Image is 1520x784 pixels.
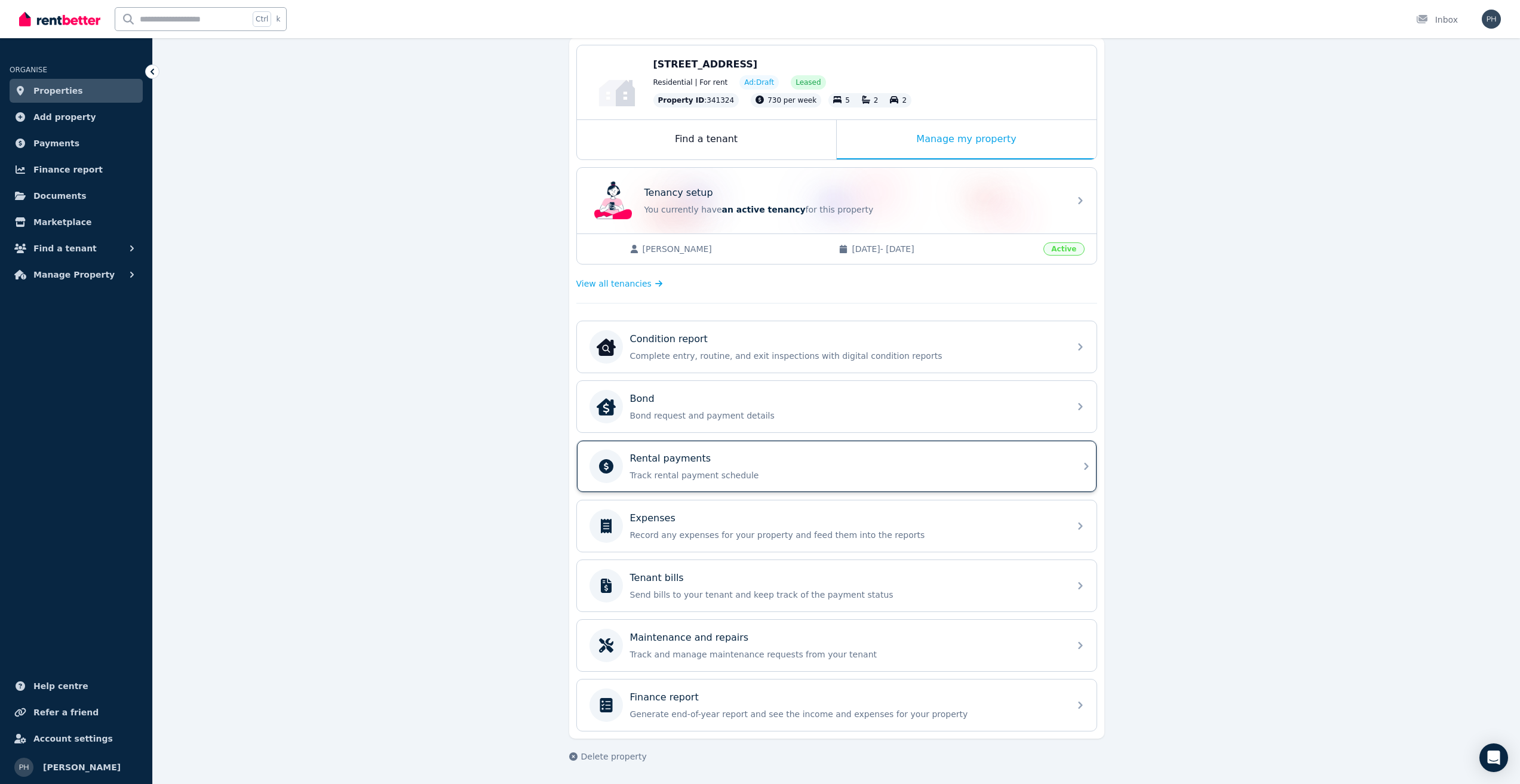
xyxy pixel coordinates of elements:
p: Finance report [630,690,699,705]
button: Manage Property [10,263,143,287]
span: Delete property [581,751,647,763]
div: Inbox [1416,14,1458,26]
p: Bond [630,392,655,406]
span: [PERSON_NAME] [43,760,121,774]
span: an active tenancy [722,205,806,214]
p: Record any expenses for your property and feed them into the reports [630,529,1063,541]
a: BondBondBond request and payment details [577,381,1097,432]
p: Send bills to your tenant and keep track of the payment status [630,589,1063,601]
button: Delete property [569,751,647,763]
span: Marketplace [33,215,91,229]
p: Tenant bills [630,571,684,585]
a: Add property [10,105,143,129]
a: Tenant billsSend bills to your tenant and keep track of the payment status [577,560,1097,611]
a: Maintenance and repairsTrack and manage maintenance requests from your tenant [577,620,1097,671]
a: Marketplace [10,210,143,234]
img: Adam Hanlin [14,758,33,777]
span: ORGANISE [10,66,47,74]
div: Manage my property [837,120,1097,159]
p: Condition report [630,332,708,346]
p: Bond request and payment details [630,410,1063,422]
a: Account settings [10,727,143,751]
span: Documents [33,189,87,203]
div: Open Intercom Messenger [1479,743,1508,772]
span: Add property [33,110,96,124]
img: Adam Hanlin [1482,10,1501,29]
p: Tenancy setup [644,186,713,200]
span: Properties [33,84,83,98]
span: Ctrl [253,11,271,27]
span: Manage Property [33,268,115,282]
span: Find a tenant [33,241,97,256]
span: [PERSON_NAME] [643,243,827,255]
p: Expenses [630,511,675,525]
a: Finance reportGenerate end-of-year report and see the income and expenses for your property [577,680,1097,731]
span: Residential | For rent [653,78,728,87]
a: Refer a friend [10,700,143,724]
span: Refer a friend [33,705,99,720]
span: Leased [796,78,821,87]
a: Condition reportCondition reportComplete entry, routine, and exit inspections with digital condit... [577,321,1097,373]
span: Property ID [658,96,705,105]
a: View all tenancies [576,278,663,290]
a: Properties [10,79,143,103]
div: Find a tenant [577,120,836,159]
button: Find a tenant [10,236,143,260]
span: 2 [874,96,879,104]
p: Complete entry, routine, and exit inspections with digital condition reports [630,350,1063,362]
p: Maintenance and repairs [630,631,749,645]
img: Bond [597,397,616,416]
span: Active [1043,242,1084,256]
a: Payments [10,131,143,155]
span: [STREET_ADDRESS] [653,59,758,70]
img: Tenancy setup [594,182,632,220]
span: k [276,14,280,24]
span: 2 [902,96,907,104]
img: Condition report [597,337,616,356]
span: Finance report [33,162,103,177]
a: Finance report [10,158,143,182]
a: ExpensesRecord any expenses for your property and feed them into the reports [577,500,1097,552]
p: You currently have for this property [644,204,1063,216]
span: Account settings [33,731,113,746]
img: RentBetter [19,10,100,28]
span: Help centre [33,679,88,693]
div: : 341324 [653,93,739,107]
p: Generate end-of-year report and see the income and expenses for your property [630,708,1063,720]
span: Payments [33,136,79,150]
span: [DATE] - [DATE] [852,243,1036,255]
span: View all tenancies [576,278,652,290]
a: Tenancy setupTenancy setupYou currently havean active tenancyfor this property [577,168,1097,233]
a: Documents [10,184,143,208]
span: Ad: Draft [744,78,774,87]
p: Track and manage maintenance requests from your tenant [630,648,1063,660]
a: Rental paymentsTrack rental payment schedule [577,441,1097,492]
a: Help centre [10,674,143,698]
p: Track rental payment schedule [630,469,1063,481]
span: 5 [845,96,850,104]
span: 730 per week [767,96,816,104]
p: Rental payments [630,451,711,466]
